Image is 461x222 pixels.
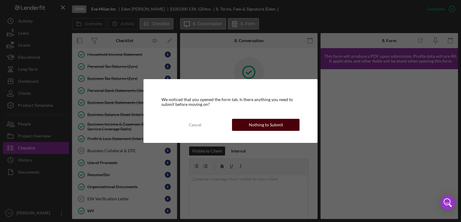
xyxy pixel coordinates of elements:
button: Nothing to Submit [232,119,300,131]
div: Nothing to Submit [249,119,283,131]
button: Cancel [161,119,229,131]
div: Open Intercom Messenger [441,196,455,210]
div: We noticed that you opened the form tab. Is there anything you need to submit before moving on? [161,97,300,107]
div: Cancel [189,119,201,131]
